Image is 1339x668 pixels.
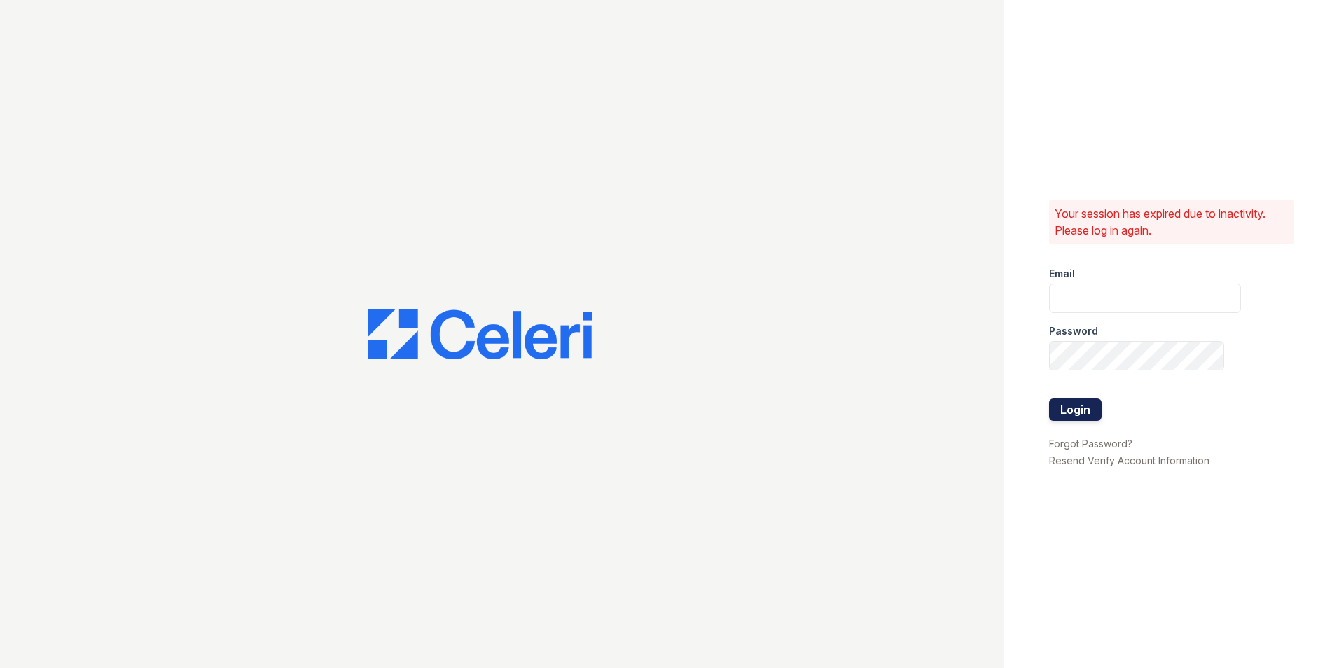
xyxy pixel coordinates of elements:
p: Your session has expired due to inactivity. Please log in again. [1055,205,1289,239]
a: Resend Verify Account Information [1049,454,1209,466]
a: Forgot Password? [1049,438,1132,450]
label: Password [1049,324,1098,338]
button: Login [1049,398,1102,421]
label: Email [1049,267,1075,281]
img: CE_Logo_Blue-a8612792a0a2168367f1c8372b55b34899dd931a85d93a1a3d3e32e68fde9ad4.png [368,309,592,359]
